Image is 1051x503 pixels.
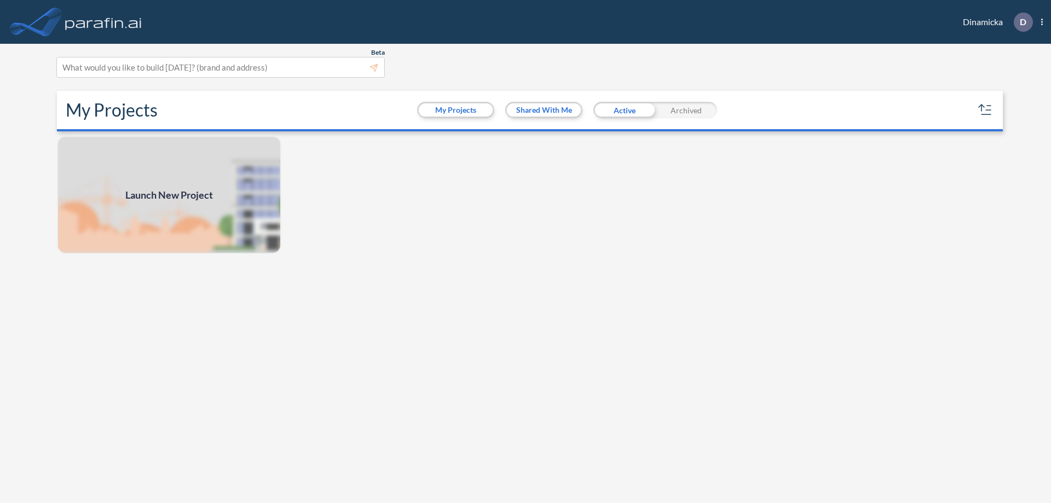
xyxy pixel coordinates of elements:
[125,188,213,203] span: Launch New Project
[946,13,1043,32] div: Dinamicka
[57,136,281,254] a: Launch New Project
[977,101,994,119] button: sort
[593,102,655,118] div: Active
[66,100,158,120] h2: My Projects
[57,136,281,254] img: add
[1020,17,1026,27] p: D
[419,103,493,117] button: My Projects
[371,48,385,57] span: Beta
[655,102,717,118] div: Archived
[63,11,144,33] img: logo
[507,103,581,117] button: Shared With Me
